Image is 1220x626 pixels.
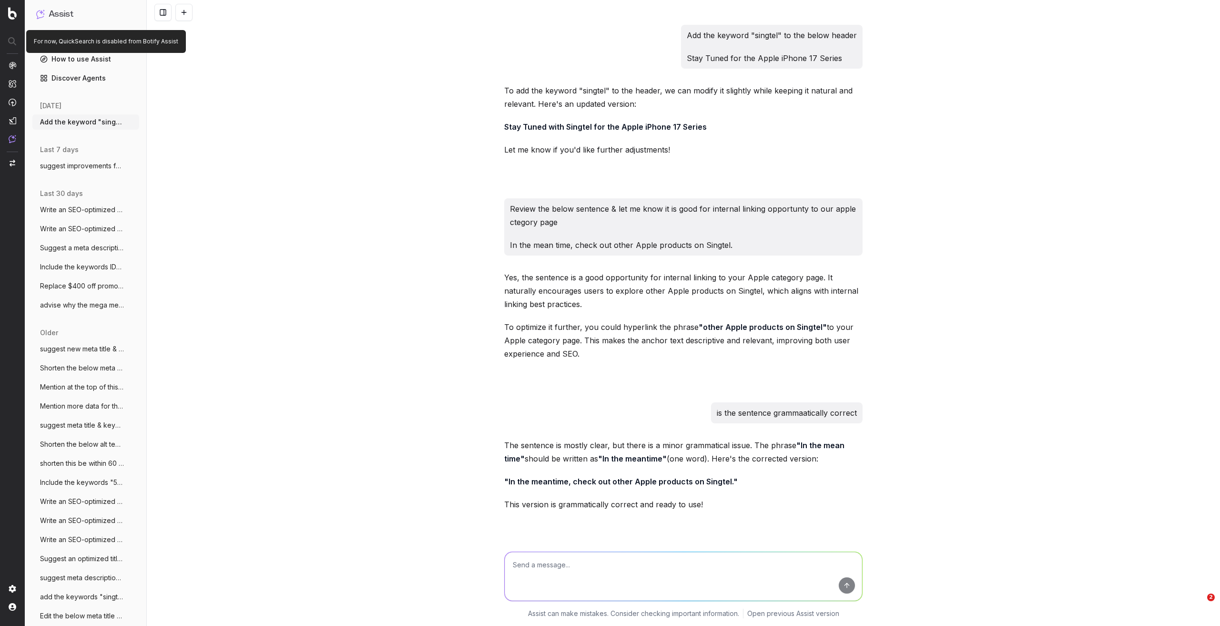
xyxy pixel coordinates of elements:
[40,497,124,506] span: Write an SEO-optimized content in a simi
[40,117,124,127] span: Add the keyword "singtel" to the below h
[32,532,139,547] button: Write an SEO-optimized content in a simi
[40,262,124,272] span: Include the keywords IDD Calls & global
[32,221,139,236] button: Write an SEO-optimized content about the
[40,592,124,602] span: add the keywords "singtel" & "[GEOGRAPHIC_DATA]"
[40,554,124,564] span: Suggest an optimized title and descripti
[40,516,124,525] span: Write an SEO-optimized content in a simi
[40,363,124,373] span: Shorten the below meta description to be
[32,475,139,490] button: Include the keywords "5G+ priority" as i
[36,8,135,21] button: Assist
[32,202,139,217] button: Write an SEO-optimized content about the
[598,454,667,463] strong: "In the meantime"
[32,360,139,376] button: Shorten the below meta description to be
[504,320,863,360] p: To optimize it further, you could hyperlink the phrase to your Apple category page. This makes th...
[32,158,139,174] button: suggest improvements for the below meta
[32,278,139,294] button: Replace $400 off promo in the below cont
[40,459,124,468] span: shorten this be within 60 characters Sin
[717,406,857,420] p: is the sentence grammaatically correct
[40,535,124,544] span: Write an SEO-optimized content in a simi
[32,456,139,471] button: shorten this be within 60 characters Sin
[504,143,863,156] p: Let me know if you'd like further adjustments!
[40,161,124,171] span: suggest improvements for the below meta
[32,380,139,395] button: Mention at the top of this article that
[10,160,15,166] img: Switch project
[32,259,139,275] button: Include the keywords IDD Calls & global
[40,145,79,154] span: last 7 days
[34,38,178,45] p: For now, QuickSearch is disabled from Botify Assist
[49,8,73,21] h1: Assist
[40,421,124,430] span: suggest meta title & keywords for our pa
[9,80,16,88] img: Intelligence
[8,7,17,20] img: Botify logo
[32,589,139,605] button: add the keywords "singtel" & "[GEOGRAPHIC_DATA]"
[32,418,139,433] button: suggest meta title & keywords for our pa
[40,478,124,487] span: Include the keywords "5G+ priority" as i
[40,382,124,392] span: Mention at the top of this article that
[687,51,857,65] p: Stay Tuned for the Apple iPhone 17 Series
[32,298,139,313] button: advise why the mega menu in this page ht
[32,608,139,624] button: Edit the below meta title & description
[32,437,139,452] button: Shorten the below alt text to be less th
[32,551,139,566] button: Suggest an optimized title and descripti
[510,202,857,229] p: Review the below sentence & let me know it is good for internal linking opportunty to our apple c...
[40,300,124,310] span: advise why the mega menu in this page ht
[747,609,839,618] a: Open previous Assist version
[699,322,827,332] strong: "other Apple products on Singtel"
[528,609,739,618] p: Assist can make mistakes. Consider checking important information.
[504,271,863,311] p: Yes, the sentence is a good opportunity for internal linking to your Apple category page. It natu...
[9,603,16,611] img: My account
[40,101,61,111] span: [DATE]
[32,71,139,86] a: Discover Agents
[40,344,124,354] span: suggest new meta title & description to
[32,51,139,67] a: How to use Assist
[1207,594,1215,601] span: 2
[32,341,139,357] button: suggest new meta title & description to
[510,238,857,252] p: In the mean time, check out other Apple products on Singtel.
[504,439,863,465] p: The sentence is mostly clear, but there is a minor grammatical issue. The phrase should be writte...
[504,84,863,111] p: To add the keyword "singtel" to the header, we can modify it slightly while keeping it natural an...
[9,585,16,593] img: Setting
[504,498,863,511] p: This version is grammatically correct and ready to use!
[36,10,45,19] img: Assist
[504,122,707,132] strong: Stay Tuned with Singtel for the Apple iPhone 17 Series
[9,62,16,69] img: Analytics
[40,573,124,583] span: suggest meta description for this page h
[1188,594,1210,616] iframe: Intercom live chat
[32,570,139,585] button: suggest meta description for this page h
[40,189,83,198] span: last 30 days
[40,224,124,234] span: Write an SEO-optimized content about the
[32,513,139,528] button: Write an SEO-optimized content in a simi
[40,401,124,411] span: Mention more data for the same price in
[32,399,139,414] button: Mention more data for the same price in
[32,114,139,130] button: Add the keyword "singtel" to the below h
[40,611,124,621] span: Edit the below meta title & description
[504,477,738,486] strong: "In the meantime, check out other Apple products on Singtel."
[40,243,124,253] span: Suggest a meta description of less than
[32,494,139,509] button: Write an SEO-optimized content in a simi
[9,117,16,124] img: Studio
[40,205,124,215] span: Write an SEO-optimized content about the
[9,135,16,143] img: Assist
[687,29,857,42] p: Add the keyword "singtel" to the below header
[40,440,124,449] span: Shorten the below alt text to be less th
[40,281,124,291] span: Replace $400 off promo in the below cont
[40,328,58,338] span: older
[9,98,16,106] img: Activation
[32,240,139,256] button: Suggest a meta description of less than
